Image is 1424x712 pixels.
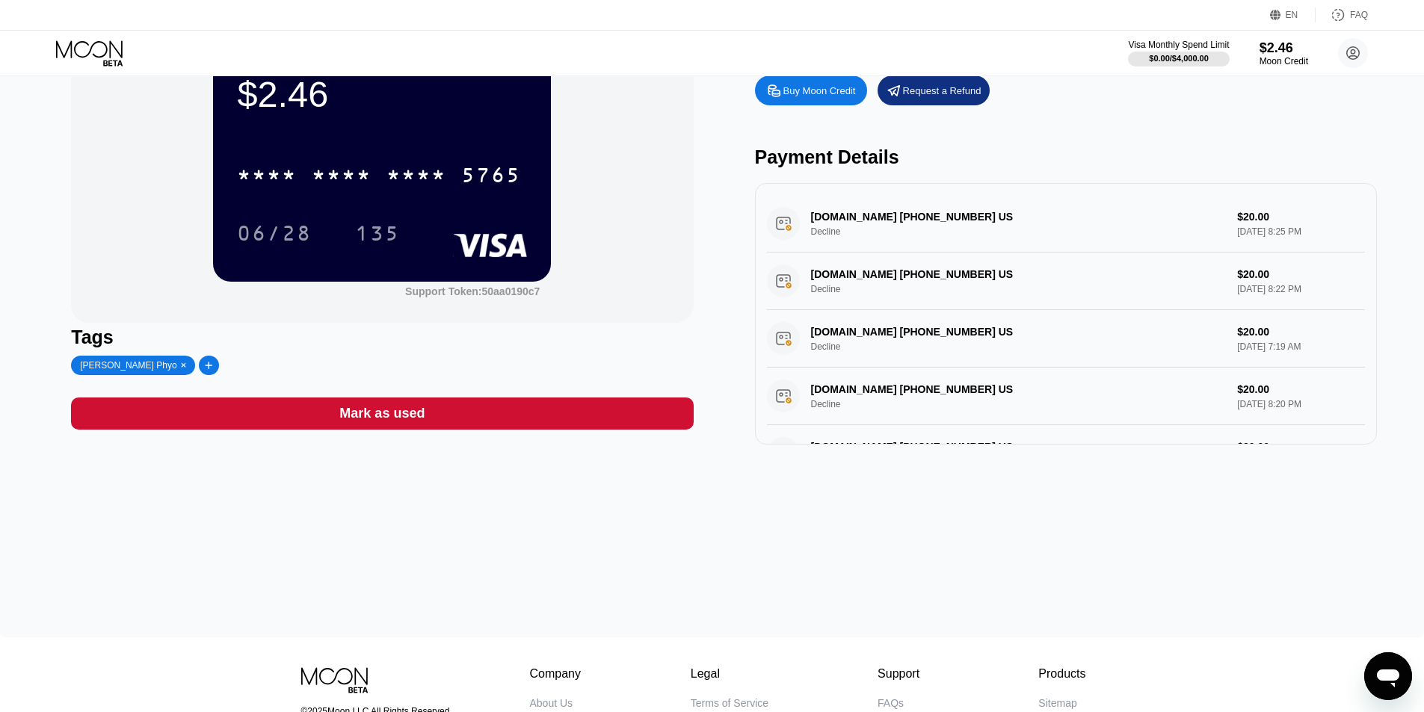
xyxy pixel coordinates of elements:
[405,285,540,297] div: Support Token: 50aa0190c7
[1364,652,1412,700] iframe: Button to launch messaging window
[80,360,176,371] div: [PERSON_NAME] Phyo
[405,285,540,297] div: Support Token:50aa0190c7
[783,84,856,97] div: Buy Moon Credit
[530,697,573,709] div: About Us
[237,223,312,247] div: 06/28
[878,75,990,105] div: Request a Refund
[1286,10,1298,20] div: EN
[71,326,693,348] div: Tags
[1038,697,1076,709] div: Sitemap
[1270,7,1316,22] div: EN
[1260,56,1308,66] div: Moon Credit
[1149,54,1209,63] div: $0.00 / $4,000.00
[1260,40,1308,66] div: $2.46Moon Credit
[691,667,768,681] div: Legal
[226,214,323,252] div: 06/28
[1128,40,1229,50] div: Visa Monthly Spend Limit
[755,75,867,105] div: Buy Moon Credit
[691,697,768,709] div: Terms of Service
[1350,10,1368,20] div: FAQ
[878,697,904,709] div: FAQs
[1260,40,1308,56] div: $2.46
[755,146,1377,168] div: Payment Details
[461,165,521,189] div: 5765
[237,73,527,115] div: $2.46
[1038,667,1085,681] div: Products
[530,667,582,681] div: Company
[1128,40,1229,66] div: Visa Monthly Spend Limit$0.00/$4,000.00
[878,667,929,681] div: Support
[1316,7,1368,22] div: FAQ
[339,405,425,422] div: Mark as used
[344,214,411,252] div: 135
[71,397,693,430] div: Mark as used
[903,84,981,97] div: Request a Refund
[355,223,400,247] div: 135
